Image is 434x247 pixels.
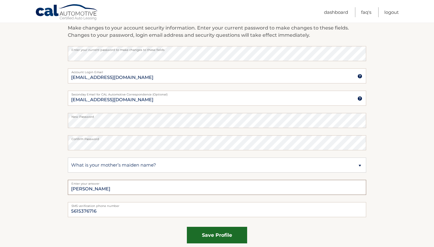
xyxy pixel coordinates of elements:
img: tooltip.svg [357,74,362,79]
p: Make changes to your account security information. Enter your current password to make changes to... [68,24,366,39]
label: Enter your answer [68,180,366,185]
label: SMS verification phone number [68,202,366,207]
input: Account Login Email [68,68,366,83]
label: Account Login Email [68,68,366,73]
input: Seconday Email for CAL Automotive Correspondence (Optional) [68,91,366,106]
a: FAQ's [361,7,371,17]
img: tooltip.svg [357,96,362,101]
label: New Password [68,113,366,118]
label: Enter your current password to make changes to these fields [68,46,366,51]
input: Telephone number for SMS login verification [68,202,366,217]
a: Dashboard [324,7,348,17]
label: Confirm Password [68,135,366,140]
a: Logout [384,7,399,17]
button: save profile [187,227,247,243]
label: Seconday Email for CAL Automotive Correspondence (Optional) [68,91,366,95]
a: Cal Automotive [35,4,99,21]
input: Enter your answer [68,180,366,195]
